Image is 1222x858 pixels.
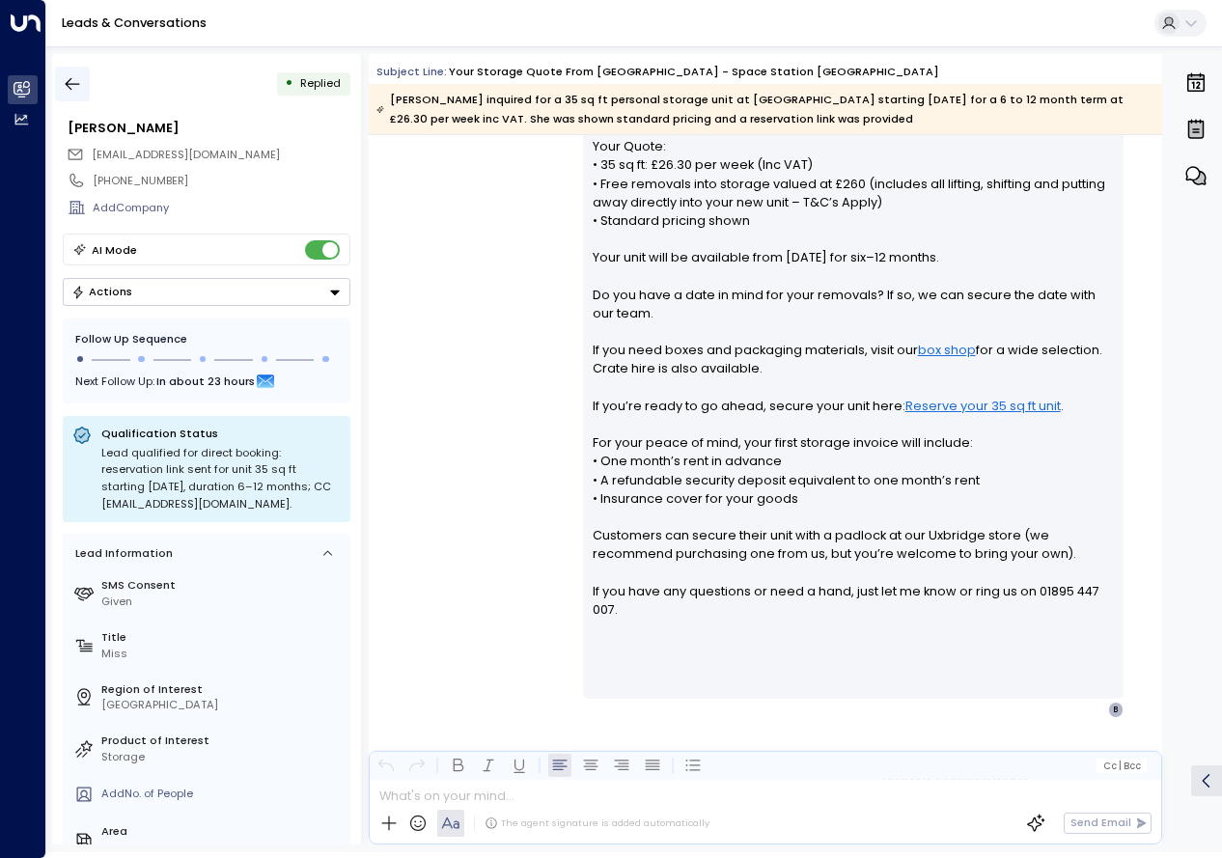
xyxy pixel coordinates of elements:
div: • [285,69,293,97]
button: Undo [375,754,398,777]
p: Hi [PERSON_NAME], Your Quote: • 35 sq ft: £26.30 per week (Inc VAT) • Free removals into storage ... [593,100,1115,637]
button: Cc|Bcc [1097,759,1147,773]
div: Lead Information [69,545,173,562]
div: [PERSON_NAME] inquired for a 35 sq ft personal storage unit at [GEOGRAPHIC_DATA] starting [DATE] ... [376,90,1153,128]
div: Next Follow Up: [75,371,338,392]
label: Title [101,629,344,646]
span: In about 23 hours [156,371,255,392]
div: [PERSON_NAME] [68,119,349,137]
span: Replied [300,75,341,91]
div: Your storage quote from [GEOGRAPHIC_DATA] - Space Station [GEOGRAPHIC_DATA] [449,64,939,80]
label: Region of Interest [101,681,344,698]
label: Product of Interest [101,733,344,749]
button: Actions [63,278,350,306]
div: 35-35 Sq. ft. [101,842,166,858]
a: box shop [918,341,976,359]
div: Storage [101,749,344,765]
div: Lead qualified for direct booking: reservation link sent for unit 35 sq ft starting [DATE], durat... [101,445,341,512]
span: Subject Line: [376,64,447,79]
a: Reserve your 35 sq ft unit [905,397,1061,415]
div: AddNo. of People [101,786,344,802]
button: Redo [405,754,429,777]
div: AddCompany [93,200,349,216]
a: Leads & Conversations [62,14,207,31]
div: Actions [71,285,132,298]
span: | [1119,761,1122,771]
div: Follow Up Sequence [75,331,338,347]
span: [EMAIL_ADDRESS][DOMAIN_NAME] [92,147,280,162]
span: Cc Bcc [1103,761,1141,771]
div: Given [101,594,344,610]
span: bethany10307@icloud.com [92,147,280,163]
p: Qualification Status [101,426,341,441]
div: Button group with a nested menu [63,278,350,306]
div: [GEOGRAPHIC_DATA] [101,697,344,713]
label: SMS Consent [101,577,344,594]
div: AI Mode [92,240,137,260]
div: B [1108,702,1124,717]
label: Area [101,823,344,840]
div: The agent signature is added automatically [485,816,709,830]
div: [PHONE_NUMBER] [93,173,349,189]
div: Miss [101,646,344,662]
